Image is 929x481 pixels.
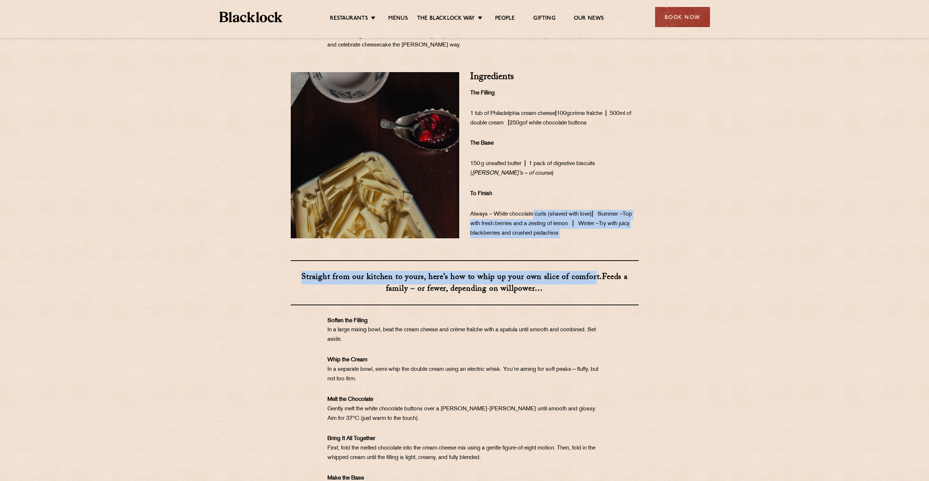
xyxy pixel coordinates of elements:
[327,436,375,441] b: Bring It All Together
[470,111,631,126] span: 500ml of double cream
[574,15,604,23] a: Our News
[470,212,632,227] span: Summer –
[572,221,574,227] strong: |
[524,161,526,167] strong: |
[470,212,632,227] span: Top with fresh berries and a zesting of lemon
[472,171,552,176] span: [PERSON_NAME]’s – of course
[533,15,555,23] a: Gifting
[470,141,494,146] span: The Base
[327,357,367,363] b: Whip the Cream
[470,111,570,116] span: 1 tub of Philadelphia cream cheese 100g
[570,111,610,116] span: crème fraîche
[592,212,593,217] strong: |
[327,327,596,342] span: In a large mixing bowl, beat the cream cheese and crème fraîche with a spatula until smooth and c...
[495,15,515,23] a: People
[327,318,368,324] b: Soften the Filling
[330,15,368,23] a: Restaurants
[386,271,628,296] span: Feeds a family – or fewer, depending on willpower…
[470,90,495,96] span: The Filling
[655,7,710,27] div: Book Now
[508,120,509,126] strong: |
[301,271,628,296] span: Straight from our kitchen to yours, here’s how to whip up your own slice of comfort.
[327,367,598,382] span: In a separate bowl, semi-whip the double cream using an electric whisk. You’re aiming for soft pe...
[327,406,596,421] span: Gently melt the white chocolate buttons over a [PERSON_NAME]-[PERSON_NAME] until smooth and gloss...
[503,120,587,126] span: of white chocolate buttons
[219,12,283,22] img: BL_Textured_Logo-footer-cropped.svg
[470,161,595,176] span: 1 pack of digestive biscuits (
[470,191,492,197] span: To Finish
[470,221,629,236] span: Winter –
[470,161,521,167] span: 150 g unsalted butter
[470,221,629,236] span: Try with juicy blackberries and crushed pistachios
[327,397,373,402] b: Melt the Chocolate
[417,15,475,23] a: The Blacklock Way
[470,70,514,86] strong: Ingredients
[327,33,598,48] span: for optimum results. Now, grab your spoon, white chocolate buttons, and your favourite people, an...
[503,120,523,126] span: 250g
[552,171,554,176] span: )
[327,23,601,38] span: leave to chill overnight
[605,111,607,116] strong: |
[470,212,598,217] span: Always – White chocolate curls (shaved with love)
[327,445,595,461] span: First, fold the melted chocolate into the cream cheese mix using a gentle figure-of-eight motion....
[327,476,364,481] b: Make the Base
[555,111,557,116] strong: |
[388,15,408,23] a: Menus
